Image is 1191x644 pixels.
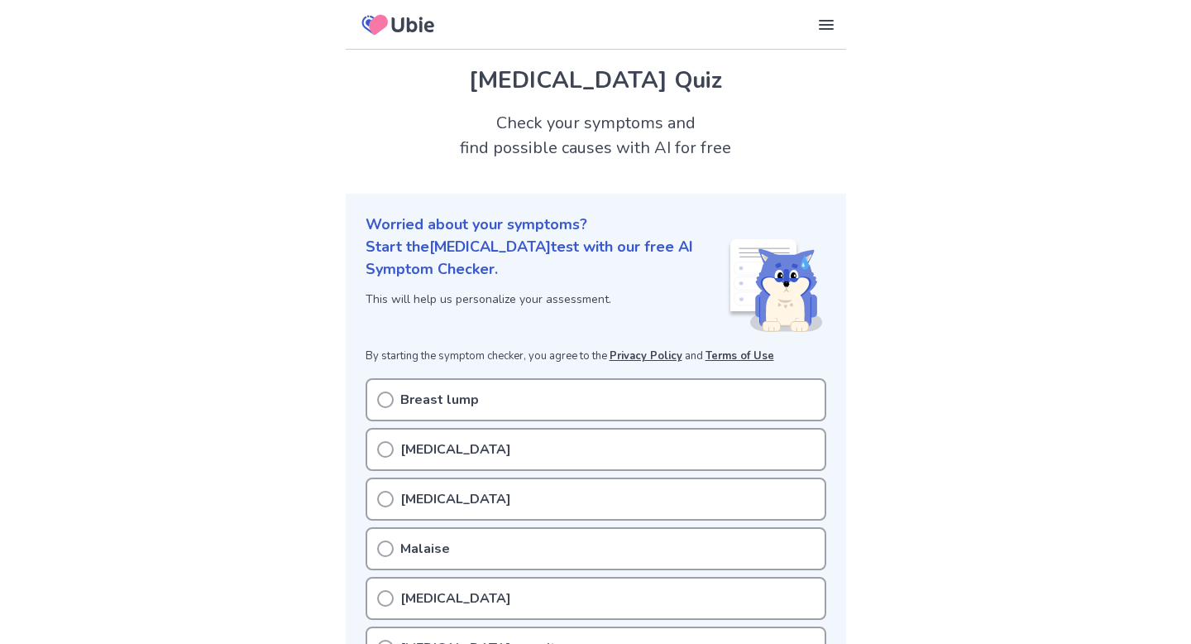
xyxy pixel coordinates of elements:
[706,348,774,363] a: Terms of Use
[366,63,826,98] h1: [MEDICAL_DATA] Quiz
[400,489,511,509] p: [MEDICAL_DATA]
[400,539,450,559] p: Malaise
[610,348,682,363] a: Privacy Policy
[346,111,846,161] h2: Check your symptoms and find possible causes with AI for free
[400,440,511,459] p: [MEDICAL_DATA]
[400,390,479,410] p: Breast lump
[366,348,826,365] p: By starting the symptom checker, you agree to the and
[366,214,826,236] p: Worried about your symptoms?
[366,291,727,308] p: This will help us personalize your assessment.
[727,239,823,332] img: Shiba
[366,236,727,281] p: Start the [MEDICAL_DATA] test with our free AI Symptom Checker.
[400,589,511,608] p: [MEDICAL_DATA]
